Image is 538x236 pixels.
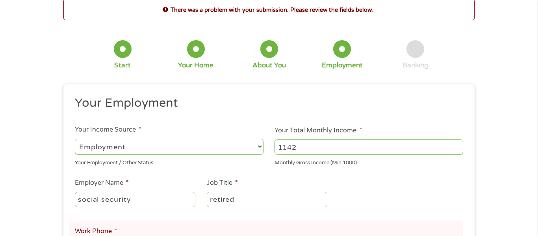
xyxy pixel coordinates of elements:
label: Your Income Source [75,126,141,134]
input: 1800 [275,139,463,154]
div: Banking [403,61,429,70]
label: Employer Name [75,179,129,187]
label: Your Total Monthly Income [275,126,362,135]
div: Start [114,61,131,70]
div: Your Home [178,61,213,70]
label: Work Phone [75,227,117,236]
div: Your Employment / Other Status [75,156,263,167]
input: Cashier [207,192,327,207]
h2: There was a problem with your submission. Please review the fields below. [64,6,474,14]
label: Job Title [207,179,238,187]
input: Walmart [75,192,195,207]
h2: Your Employment [75,95,458,111]
div: About You [252,61,286,70]
div: Employment [322,61,363,70]
div: Monthly Gross Income (Min 1000) [275,156,463,167]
